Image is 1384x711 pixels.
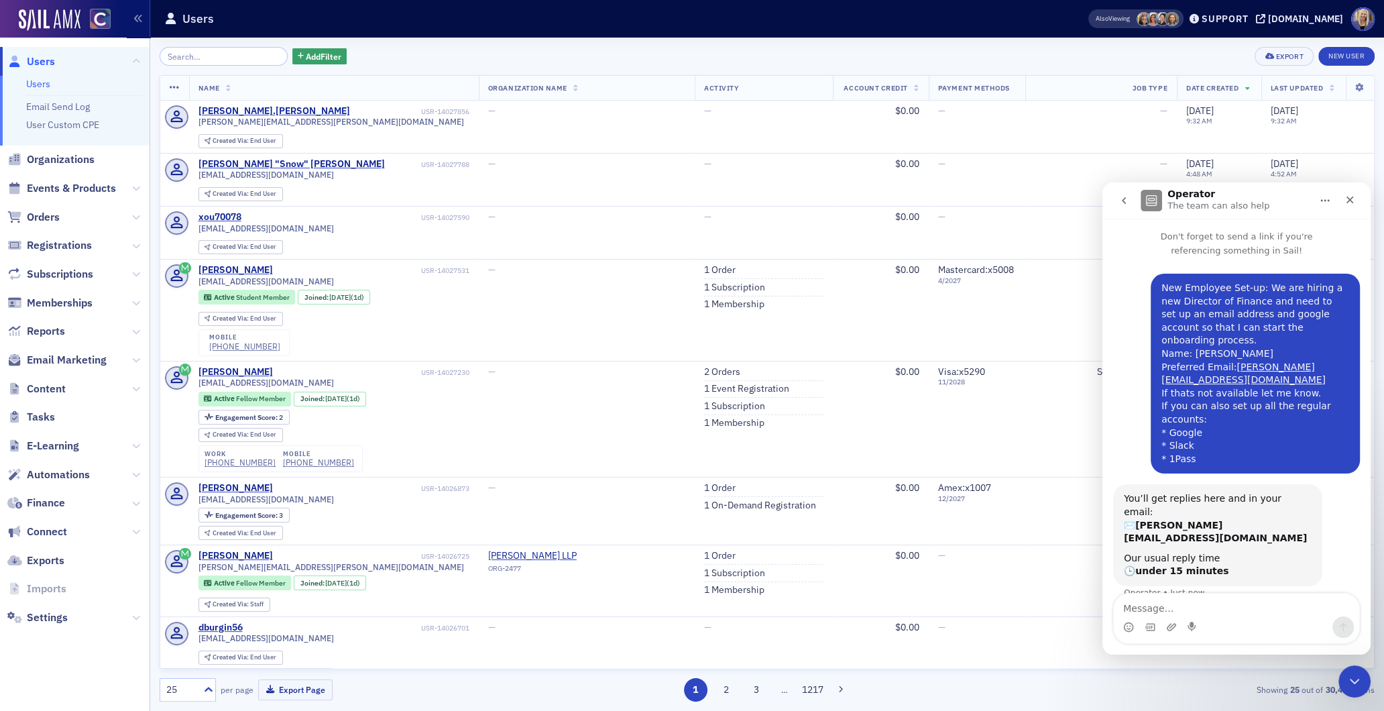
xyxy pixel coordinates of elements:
[844,83,907,93] span: Account Credit
[198,526,283,540] div: Created Via: End User
[283,450,354,458] div: mobile
[198,410,290,425] div: Engagement Score: 2
[90,9,111,30] img: SailAMX
[979,683,1375,696] div: Showing out of items
[213,530,276,537] div: End User
[283,457,354,468] a: [PHONE_NUMBER]
[704,298,764,311] a: 1 Membership
[938,494,1016,503] span: 12 / 2027
[198,562,464,572] span: [PERSON_NAME][EMAIL_ADDRESS][PERSON_NAME][DOMAIN_NAME]
[205,450,276,458] div: work
[27,582,66,596] span: Imports
[275,368,469,377] div: USR-14027230
[704,400,765,413] a: 1 Subscription
[27,610,68,625] span: Settings
[1186,169,1212,178] time: 4:48 AM
[7,296,93,311] a: Memberships
[213,314,250,323] span: Created Via :
[1271,83,1323,93] span: Last Updated
[7,439,79,453] a: E-Learning
[7,353,107,368] a: Email Marketing
[938,83,1010,93] span: Payment Methods
[27,238,92,253] span: Registrations
[488,366,496,378] span: —
[704,500,816,512] a: 1 On-Demand Registration
[7,267,93,282] a: Subscriptions
[198,134,283,148] div: Created Via: End User
[1155,12,1169,26] span: Pamela Galey-Coleman
[27,181,116,196] span: Events & Products
[198,482,273,494] div: [PERSON_NAME]
[198,170,334,180] span: [EMAIL_ADDRESS][DOMAIN_NAME]
[236,292,290,302] span: Student Member
[275,266,469,275] div: USR-14027531
[1160,105,1167,117] span: —
[213,138,276,145] div: End User
[213,529,250,537] span: Created Via :
[1035,264,1167,276] div: Student
[198,211,241,223] div: xou70078
[488,264,496,276] span: —
[895,549,919,561] span: $0.00
[938,211,945,223] span: —
[27,525,67,539] span: Connect
[325,578,346,588] span: [DATE]
[745,678,768,702] button: 3
[258,679,333,700] button: Export Page
[352,107,469,116] div: USR-14027856
[198,622,243,634] a: dburgin56
[19,9,80,31] a: SailAMX
[213,315,276,323] div: End User
[198,158,385,170] a: [PERSON_NAME] "Snow" [PERSON_NAME]
[205,457,276,468] div: [PHONE_NUMBER]
[704,621,711,633] span: —
[236,578,286,588] span: Fellow Member
[80,9,111,32] a: View Homepage
[215,512,283,519] div: 3
[1351,7,1375,31] span: Profile
[7,324,65,339] a: Reports
[704,366,740,378] a: 2 Orders
[27,210,60,225] span: Orders
[198,117,464,127] span: [PERSON_NAME][EMAIL_ADDRESS][PERSON_NAME][DOMAIN_NAME]
[704,417,764,429] a: 1 Membership
[895,211,919,223] span: $0.00
[198,105,350,117] a: [PERSON_NAME].[PERSON_NAME]
[7,582,66,596] a: Imports
[294,576,366,590] div: Joined: 2025-09-15 00:00:00
[198,366,273,378] a: [PERSON_NAME]
[304,293,330,302] span: Joined :
[1255,47,1313,66] button: Export
[938,549,945,561] span: —
[213,653,250,661] span: Created Via :
[704,482,736,494] a: 1 Order
[298,290,370,305] div: Joined: 2025-09-15 00:00:00
[7,410,55,425] a: Tasks
[300,394,326,403] span: Joined :
[275,484,469,493] div: USR-14026873
[704,383,789,395] a: 1 Event Registration
[198,290,296,305] div: Active: Active: Student Member
[213,189,250,198] span: Created Via :
[488,482,496,494] span: —
[294,392,366,406] div: Joined: 2025-09-15 00:00:00
[7,468,90,482] a: Automations
[209,333,280,341] div: mobile
[1165,12,1179,26] span: Lindsay Moore
[775,683,794,696] span: …
[704,105,711,117] span: —
[213,600,250,608] span: Created Via :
